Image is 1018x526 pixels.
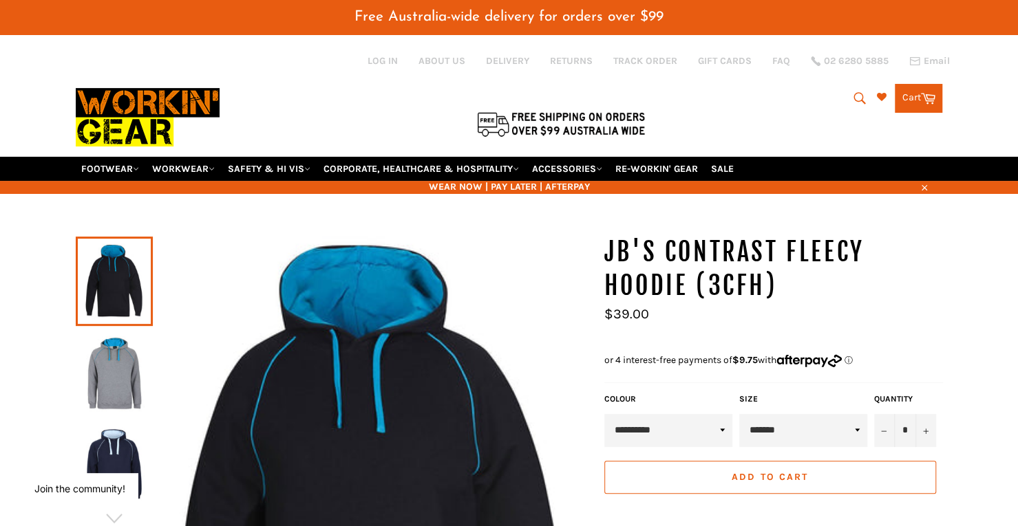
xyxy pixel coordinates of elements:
[739,393,867,405] label: Size
[222,157,316,181] a: SAFETY & HI VIS
[909,56,950,67] a: Email
[83,428,146,503] img: JB'S Contrast Fleecy Hoodie (3CFH) - Workin' Gear
[486,54,529,67] a: DELIVERY
[874,414,895,447] button: Reduce item quantity by one
[550,54,593,67] a: RETURNS
[604,393,732,405] label: COLOUR
[874,393,936,405] label: Quantity
[895,84,942,113] a: Cart
[318,157,524,181] a: CORPORATE, HEALTHCARE & HOSPITALITY
[418,54,465,67] a: ABOUT US
[772,54,790,67] a: FAQ
[824,56,889,66] span: 02 6280 5885
[368,55,398,67] a: Log in
[604,461,936,494] button: Add to Cart
[354,10,664,24] span: Free Australia-wide delivery for orders over $99
[610,157,703,181] a: RE-WORKIN' GEAR
[732,471,808,483] span: Add to Cart
[604,306,649,322] span: $39.00
[604,235,943,303] h1: JB'S Contrast Fleecy Hoodie (3CFH)
[83,336,146,411] img: JB'S Contrast Fleecy Hoodie (3CFH) - Workin' Gear
[147,157,220,181] a: WORKWEAR
[915,414,936,447] button: Increase item quantity by one
[698,54,752,67] a: GIFT CARDS
[613,54,677,67] a: TRACK ORDER
[527,157,608,181] a: ACCESSORIES
[706,157,739,181] a: SALE
[475,109,647,138] img: Flat $9.95 shipping Australia wide
[76,157,145,181] a: FOOTWEAR
[76,78,220,156] img: Workin Gear leaders in Workwear, Safety Boots, PPE, Uniforms. Australia's No.1 in Workwear
[924,56,950,66] span: Email
[811,56,889,66] a: 02 6280 5885
[34,483,125,494] button: Join the community!
[76,180,943,193] span: WEAR NOW | PAY LATER | AFTERPAY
